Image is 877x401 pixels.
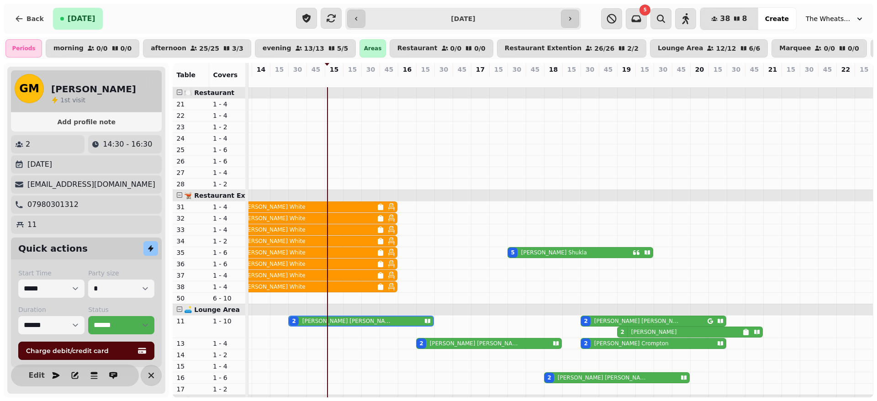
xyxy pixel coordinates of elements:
p: 0 [275,76,283,85]
p: Restaurant [397,45,438,52]
p: 11 [27,219,37,230]
p: Restaurant Extention [505,45,581,52]
p: 15 [348,65,357,74]
div: 2 [419,340,423,347]
p: [DATE] [27,159,52,170]
div: 2 [620,328,624,336]
span: 1 [60,96,64,104]
label: Duration [18,305,85,314]
p: 1 - 4 [213,168,242,177]
p: 1 - 2 [213,350,242,359]
p: 15 [860,65,868,74]
p: 0 [732,76,740,85]
p: [PERSON_NAME] White [242,283,305,290]
p: [PERSON_NAME] White [242,249,305,256]
p: [PERSON_NAME] White [242,215,305,222]
div: 2 [584,317,587,325]
p: 26 / 26 [594,45,614,52]
p: 2 / 2 [627,45,639,52]
p: 1 - 2 [213,122,242,132]
p: 15 [275,65,284,74]
p: [PERSON_NAME] [PERSON_NAME] [430,340,518,347]
p: 45 [604,65,613,74]
span: 38 [720,15,730,22]
span: Edit [31,372,42,379]
p: 15 [640,65,649,74]
p: 0 [750,76,758,85]
p: [PERSON_NAME] White [242,260,305,268]
p: 18 [549,65,558,74]
button: Marquee0/00/0 [771,39,867,58]
span: Table [176,71,195,79]
p: 1 - 4 [213,362,242,371]
p: 45 [531,65,539,74]
p: 22 [176,111,206,120]
p: 0 [312,76,319,85]
p: 22 [841,65,850,74]
p: 0 [824,76,831,85]
p: 15 [421,65,430,74]
p: [PERSON_NAME] White [242,203,305,211]
p: 6 - 10 [213,294,242,303]
p: 0 [458,76,465,85]
div: 2 [547,374,551,381]
p: 0 [330,76,338,85]
span: 5 [644,8,647,12]
p: 11 [176,317,206,326]
p: 15 [330,65,338,74]
button: Restaurant Extention26/262/2 [497,39,646,58]
button: Add profile note [15,116,158,128]
button: The Wheatsheaf [800,11,870,27]
button: Restaurant0/00/0 [390,39,493,58]
p: 2 [549,76,557,85]
p: 37 [176,271,206,280]
p: 1 - 4 [213,111,242,120]
p: 13 / 13 [304,45,324,52]
span: 8 [742,15,747,22]
label: Status [88,305,154,314]
p: 45 [750,65,759,74]
p: 1 - 6 [213,248,242,257]
p: 0 / 0 [474,45,486,52]
p: 15 [567,65,576,74]
p: 28 [176,179,206,189]
p: 0 / 0 [121,45,132,52]
p: [PERSON_NAME] Shukla [521,249,587,256]
p: 17 [176,385,206,394]
p: 1 - 4 [213,202,242,211]
p: 19 [622,65,631,74]
p: 0 [787,76,794,85]
p: 33 [176,225,206,234]
button: morning0/00/0 [46,39,139,58]
p: 15 [494,65,503,74]
p: 0 [769,76,776,85]
p: 20 [695,65,704,74]
span: 🍽️ Restaurant [184,89,234,96]
p: 1 - 10 [213,317,242,326]
p: evening [263,45,291,52]
p: 1 - 6 [213,145,242,154]
p: 14:30 - 16:30 [103,139,152,150]
p: morning [53,45,84,52]
p: [PERSON_NAME] [PERSON_NAME] [594,317,679,325]
p: 0 / 0 [824,45,835,52]
p: 0 [659,76,666,85]
span: Covers [213,71,238,79]
p: 45 [385,65,393,74]
p: [EMAIL_ADDRESS][DOMAIN_NAME] [27,179,155,190]
button: Charge debit/credit card [18,342,154,360]
p: 0 [696,76,703,85]
span: Create [765,16,789,22]
p: 0 [495,76,502,85]
p: 32 [176,214,206,223]
label: Party size [88,269,154,278]
p: 0 [677,76,685,85]
p: 38 [176,282,206,291]
p: 1 - 2 [213,385,242,394]
button: 388 [700,8,758,30]
p: 1 - 4 [213,271,242,280]
p: 0 [805,76,813,85]
p: 30 [732,65,740,74]
p: [PERSON_NAME] Crompton [594,340,669,347]
h2: [PERSON_NAME] [51,83,136,95]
